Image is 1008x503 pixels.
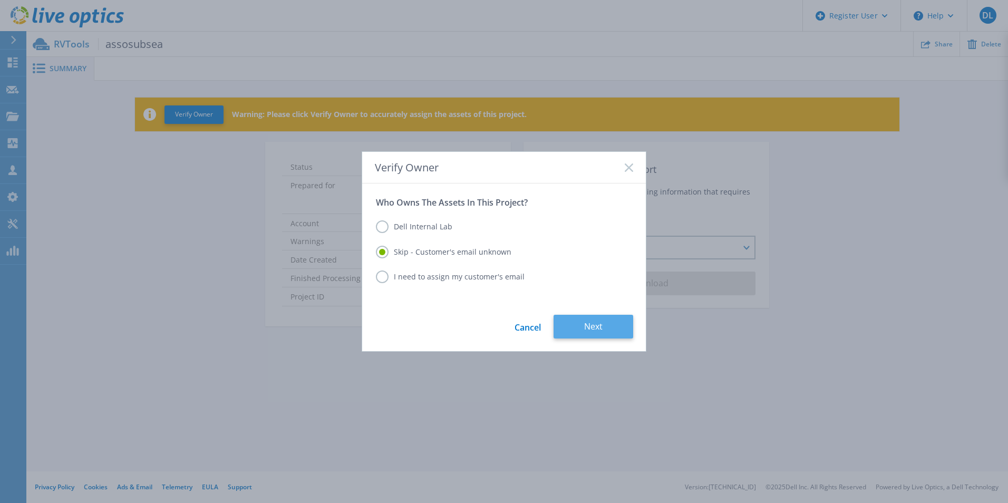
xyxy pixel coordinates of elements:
[376,246,511,258] label: Skip - Customer's email unknown
[376,220,452,233] label: Dell Internal Lab
[376,197,632,208] p: Who Owns The Assets In This Project?
[375,161,439,173] span: Verify Owner
[554,315,633,338] button: Next
[515,315,541,338] a: Cancel
[376,270,525,283] label: I need to assign my customer's email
